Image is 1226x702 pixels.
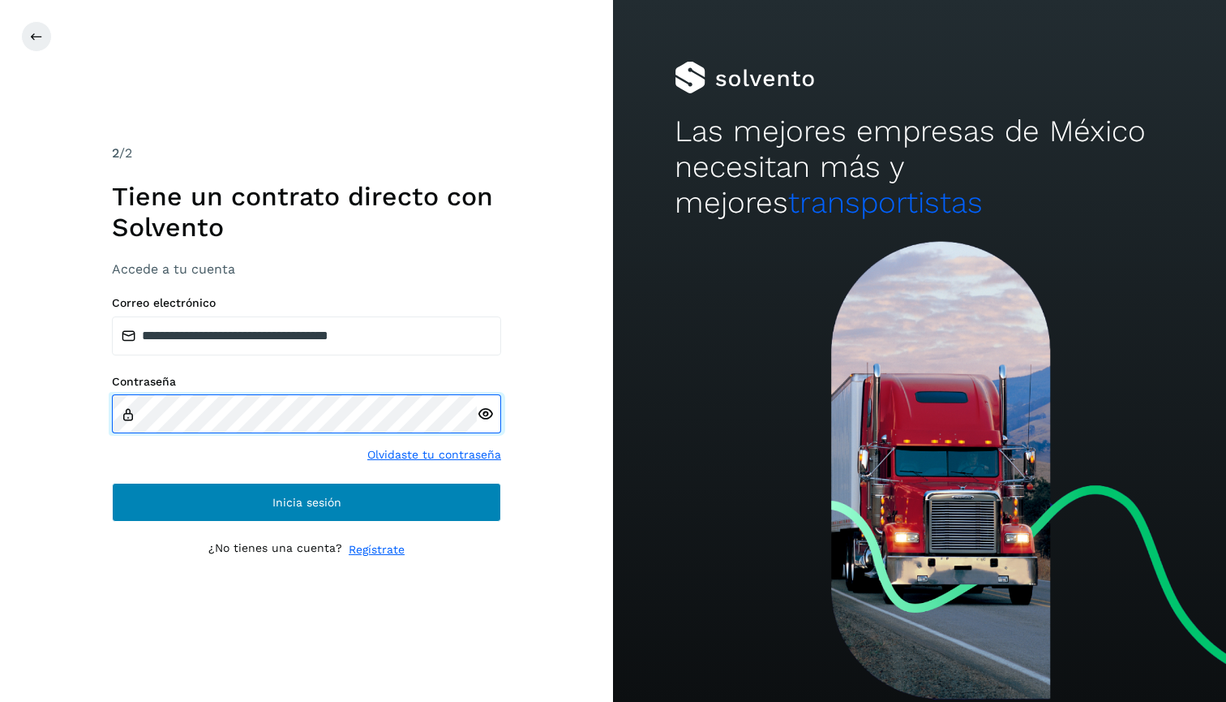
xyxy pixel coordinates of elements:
div: /2 [112,144,501,163]
label: Correo electrónico [112,296,501,310]
a: Regístrate [349,541,405,558]
p: ¿No tienes una cuenta? [208,541,342,558]
span: 2 [112,145,119,161]
h1: Tiene un contrato directo con Solvento [112,181,501,243]
span: transportistas [788,185,983,220]
label: Contraseña [112,375,501,389]
button: Inicia sesión [112,483,501,522]
h2: Las mejores empresas de México necesitan más y mejores [675,114,1165,222]
h3: Accede a tu cuenta [112,261,501,277]
a: Olvidaste tu contraseña [367,446,501,463]
span: Inicia sesión [272,497,341,508]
